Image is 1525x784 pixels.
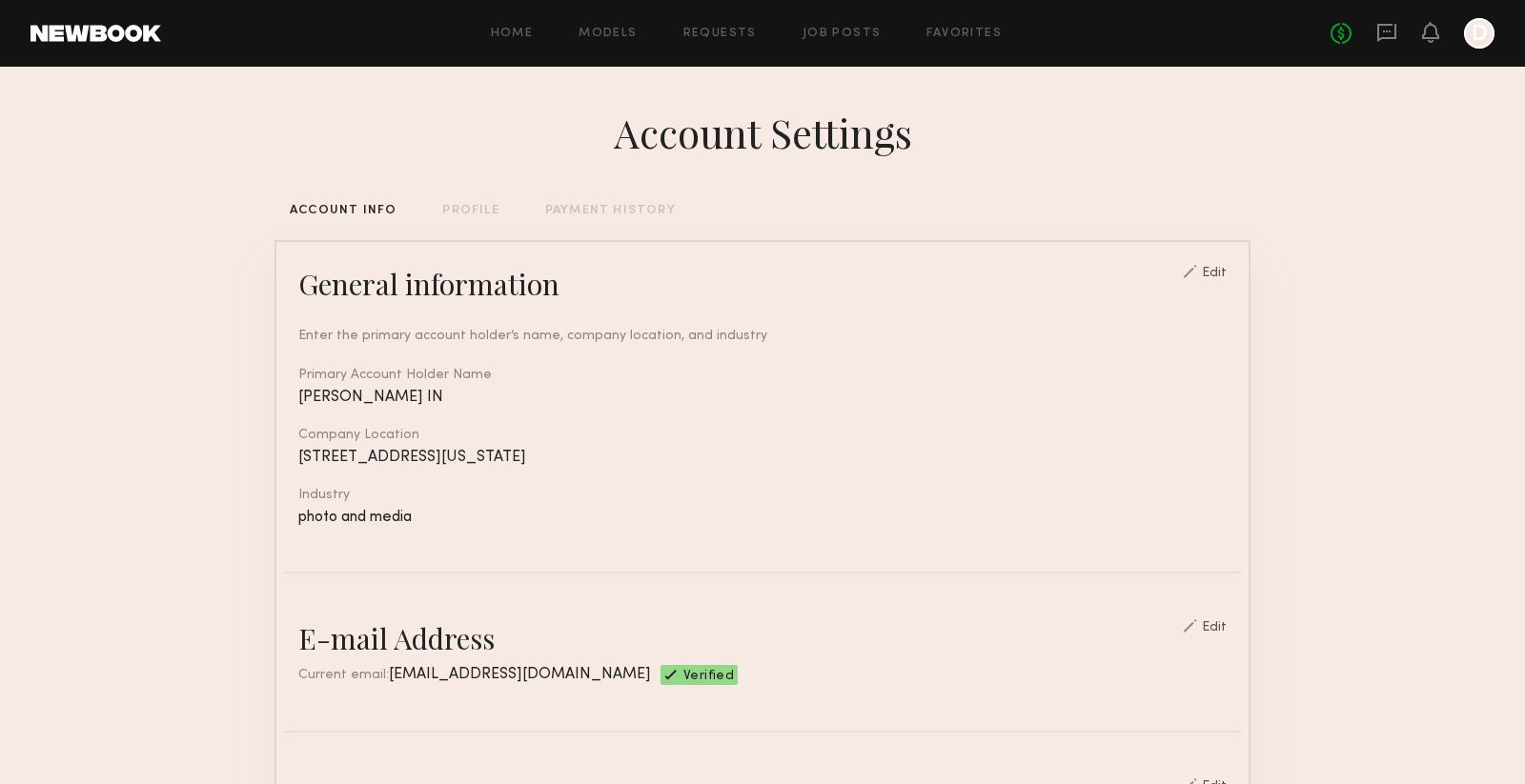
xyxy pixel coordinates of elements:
[803,28,882,40] a: Job Posts
[683,28,757,40] a: Requests
[1202,621,1227,634] div: Edit
[298,510,1227,526] div: photo and media
[926,28,1002,40] a: Favorites
[290,205,396,217] div: ACCOUNT INFO
[298,265,559,303] div: General information
[298,450,1227,466] div: [STREET_ADDRESS][US_STATE]
[579,28,637,40] a: Models
[442,205,498,217] div: PROFILE
[1464,18,1494,49] a: D
[298,369,1227,382] div: Primary Account Holder Name
[491,28,534,40] a: Home
[545,205,676,217] div: PAYMENT HISTORY
[683,670,734,685] span: Verified
[298,429,1227,442] div: Company Location
[614,106,912,159] div: Account Settings
[298,665,651,685] div: Current email:
[298,326,1227,346] div: Enter the primary account holder’s name, company location, and industry
[298,489,1227,502] div: Industry
[298,619,495,657] div: E-mail Address
[298,390,1227,406] div: [PERSON_NAME] IN
[389,667,651,682] span: [EMAIL_ADDRESS][DOMAIN_NAME]
[1202,267,1227,280] div: Edit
